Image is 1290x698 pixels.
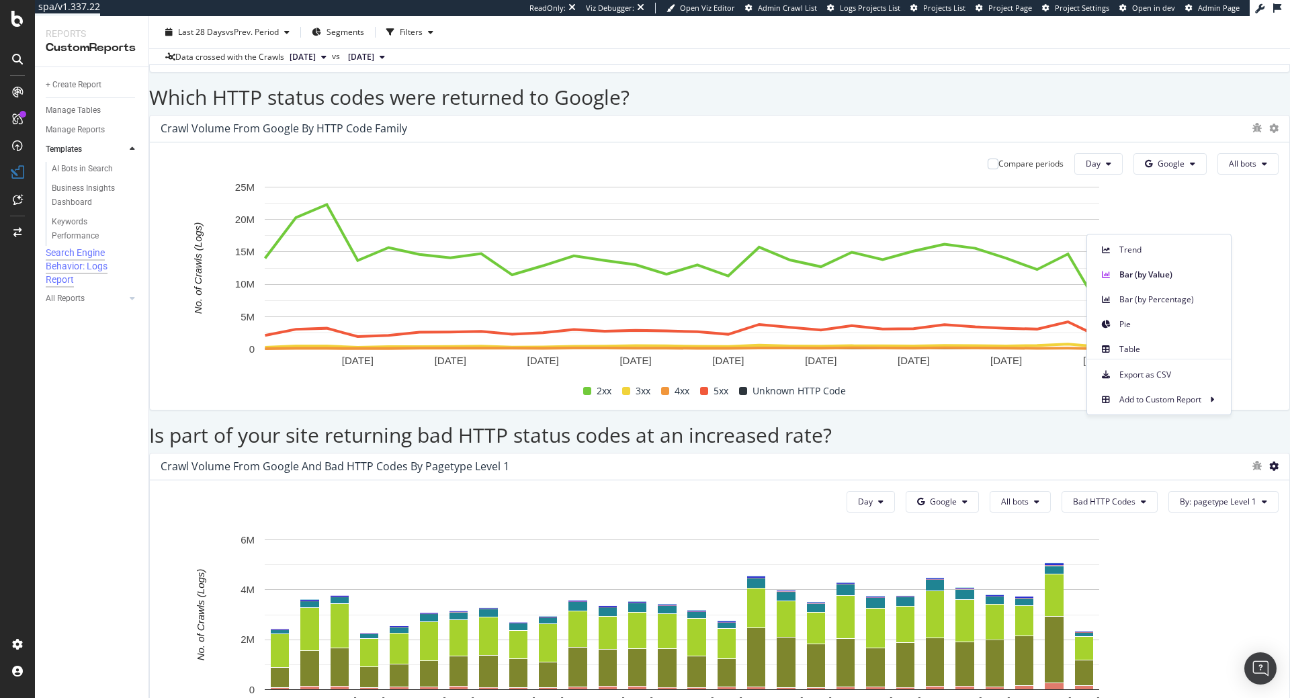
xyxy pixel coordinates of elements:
[1083,355,1115,366] text: [DATE]
[930,496,957,507] span: Google
[906,491,979,513] button: Google
[161,180,1203,383] svg: A chart.
[52,162,139,176] a: AI Bots in Search
[1185,3,1240,13] a: Admin Page
[226,26,279,38] span: vs Prev. Period
[1132,3,1175,13] span: Open in dev
[46,123,105,137] div: Manage Reports
[46,292,85,306] div: All Reports
[636,383,650,399] span: 3xx
[52,215,127,243] div: Keywords Performance
[52,181,129,210] div: Business Insights Dashboard
[1119,369,1220,381] span: Export as CSV
[235,214,255,225] text: 20M
[161,460,509,473] div: Crawl Volume from Google and Bad HTTP Codes by pagetype Level 1
[342,355,374,366] text: [DATE]
[714,383,728,399] span: 5xx
[1133,153,1207,175] button: Google
[52,215,139,243] a: Keywords Performance
[976,3,1032,13] a: Project Page
[666,3,735,13] a: Open Viz Editor
[160,21,295,43] button: Last 28 DaysvsPrev. Period
[249,343,255,355] text: 0
[1180,496,1256,507] span: By: pagetype Level 1
[46,292,126,306] a: All Reports
[840,3,900,13] span: Logs Projects List
[306,21,370,43] button: Segments
[241,534,255,546] text: 6M
[46,103,139,118] a: Manage Tables
[343,49,390,65] button: [DATE]
[527,355,559,366] text: [DATE]
[52,181,139,210] a: Business Insights Dashboard
[235,278,255,290] text: 10M
[46,123,139,137] a: Manage Reports
[1062,491,1158,513] button: Bad HTTP Codes
[149,424,1290,446] h2: Is part of your site returning bad HTTP status codes at an increased rate?
[195,569,206,661] text: No. of Crawls (Logs)
[1252,123,1262,132] div: bug
[149,115,1290,410] div: Crawl Volume from Google by HTTP Code FamilyCompare periodsDayGoogleAll botsA chart.2xx3xx4xx5xxU...
[290,51,316,63] span: 2025 Sep. 2nd
[327,26,364,38] span: Segments
[758,3,817,13] span: Admin Crawl List
[1119,294,1220,306] span: Bar (by Percentage)
[284,49,332,65] button: [DATE]
[46,103,101,118] div: Manage Tables
[46,78,101,92] div: + Create Report
[923,3,965,13] span: Projects List
[1158,158,1185,169] span: Google
[675,383,689,399] span: 4xx
[192,222,204,314] text: No. of Crawls (Logs)
[827,3,900,13] a: Logs Projects List
[1119,394,1201,406] span: Add to Custom Report
[235,181,255,193] text: 25M
[1119,318,1220,331] span: Pie
[1217,153,1279,175] button: All bots
[46,40,138,56] div: CustomReports
[998,158,1064,169] div: Compare periods
[586,3,634,13] div: Viz Debugger:
[149,86,1290,108] h2: Which HTTP status codes were returned to Google?
[381,21,439,43] button: Filters
[161,122,407,135] div: Crawl Volume from Google by HTTP Code Family
[529,3,566,13] div: ReadOnly:
[52,162,113,176] div: AI Bots in Search
[1229,158,1256,169] span: All bots
[332,50,343,62] span: vs
[988,3,1032,13] span: Project Page
[1001,496,1029,507] span: All bots
[400,26,423,38] div: Filters
[745,3,817,13] a: Admin Crawl List
[249,684,255,695] text: 0
[858,496,873,507] span: Day
[46,142,82,157] div: Templates
[1168,491,1279,513] button: By: pagetype Level 1
[990,491,1051,513] button: All bots
[1086,158,1101,169] span: Day
[1119,343,1220,355] span: Table
[1119,269,1220,281] span: Bar (by Value)
[46,246,139,286] a: Search Engine Behavior: Logs Report
[46,246,132,286] div: Search Engine Behavior: Logs Report
[898,355,929,366] text: [DATE]
[178,26,226,38] span: Last 28 Days
[712,355,744,366] text: [DATE]
[805,355,836,366] text: [DATE]
[1055,3,1109,13] span: Project Settings
[348,51,374,63] span: 2025 Aug. 5th
[1244,652,1277,685] div: Open Intercom Messenger
[46,142,126,157] a: Templates
[1042,3,1109,13] a: Project Settings
[1119,3,1175,13] a: Open in dev
[46,78,139,92] a: + Create Report
[241,584,255,595] text: 4M
[990,355,1022,366] text: [DATE]
[619,355,651,366] text: [DATE]
[1073,496,1135,507] span: Bad HTTP Codes
[1119,244,1220,256] span: Trend
[1252,461,1262,470] div: bug
[241,310,255,322] text: 5M
[847,491,895,513] button: Day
